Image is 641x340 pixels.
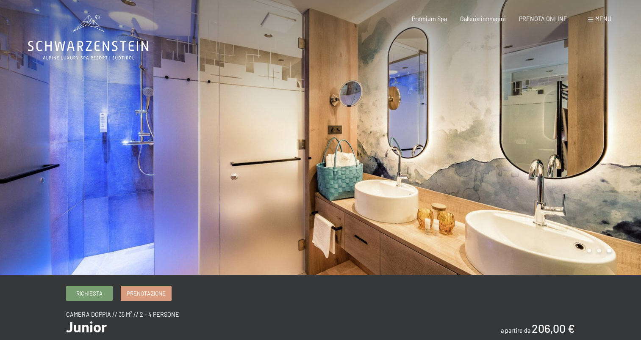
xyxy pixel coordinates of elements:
[121,286,171,300] a: Prenotazione
[519,15,567,22] a: PRENOTA ONLINE
[66,318,107,336] span: Junior
[460,15,506,22] a: Galleria immagini
[67,286,112,300] a: Richiesta
[501,327,530,334] span: a partire da
[532,321,575,335] b: 206,00 €
[76,290,103,297] span: Richiesta
[127,290,165,297] span: Prenotazione
[412,15,447,22] a: Premium Spa
[66,311,179,318] span: camera doppia // 35 m² // 2 - 4 persone
[595,15,611,22] span: Menu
